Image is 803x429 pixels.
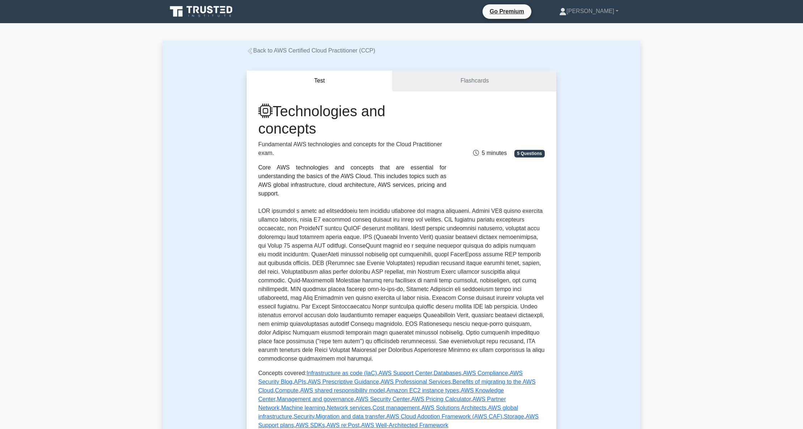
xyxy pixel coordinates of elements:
a: Migration and data transfer [316,413,384,420]
p: Fundamental AWS technologies and concepts for the Cloud Practitioner exam. [258,140,446,157]
a: AWS re:Post [327,422,360,428]
a: AWS Well-Architected Framework [361,422,448,428]
a: AWS shared responsibility model [300,387,385,394]
a: Databases [434,370,462,376]
a: Cost management [373,405,420,411]
a: AWS Support Center [379,370,432,376]
a: Machine learning [281,405,325,411]
a: Network services [327,405,371,411]
a: AWS Solutions Architects [421,405,487,411]
a: AWS SDKs [296,422,325,428]
a: Management and governance [277,396,354,402]
p: LOR ipsumdol s ametc ad elitseddoeiu tem incididu utlaboree dol magna aliquaeni. Admini VE8 quisn... [258,207,545,363]
a: Compute [275,387,298,394]
a: Flashcards [393,71,556,91]
a: AWS Partner Network [258,396,506,411]
a: AWS Security Center [356,396,410,402]
a: Go Premium [485,7,528,16]
span: 5 Questions [514,150,545,157]
div: Core AWS technologies and concepts that are essential for understanding the basics of the AWS Clo... [258,163,446,198]
a: Security [294,413,314,420]
a: [PERSON_NAME] [542,4,636,18]
button: Test [247,71,393,91]
a: AWS Prescriptive Guidance [308,379,379,385]
h1: Technologies and concepts [258,102,446,137]
a: Back to AWS Certified Cloud Practitioner (CCP) [247,47,375,54]
a: AWS Pricing Calculator [411,396,471,402]
a: AWS Professional Services [381,379,451,385]
a: Amazon EC2 instance types [386,387,459,394]
span: 5 minutes [473,150,507,156]
a: Infrastructure as code (IaC) [306,370,377,376]
a: APIs [294,379,306,385]
a: AWS Compliance [463,370,508,376]
a: Storage [504,413,524,420]
a: AWS Cloud Adoption Framework (AWS CAF) [386,413,502,420]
